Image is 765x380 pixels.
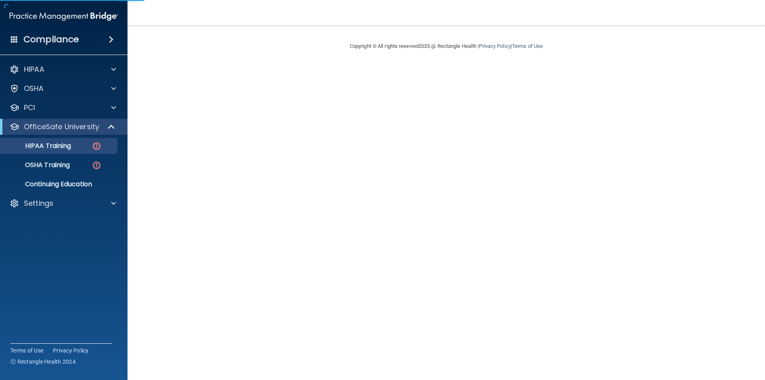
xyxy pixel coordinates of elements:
p: Continuing Education [5,180,114,188]
a: Settings [10,199,116,208]
p: PCI [24,103,35,112]
p: HIPAA [24,65,44,74]
a: Terms of Use [512,43,543,49]
a: Terms of Use [10,347,43,354]
img: PMB logo [10,8,118,24]
a: OfficeSafe University [10,122,116,132]
a: Privacy Policy [479,43,510,49]
a: PCI [10,103,116,112]
img: danger-circle.6113f641.png [92,160,102,170]
h4: Compliance [24,34,79,45]
p: OSHA [24,84,44,93]
a: HIPAA [10,65,116,74]
p: OfficeSafe University [24,122,99,132]
img: danger-circle.6113f641.png [92,141,102,151]
p: OSHA Training [5,161,70,169]
span: Ⓒ Rectangle Health 2024 [10,358,76,366]
a: OSHA [10,84,116,93]
p: Settings [24,199,53,208]
div: Copyright © All rights reserved 2025 @ Rectangle Health | | [301,33,592,59]
p: HIPAA Training [5,142,71,150]
a: Privacy Policy [53,347,89,354]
